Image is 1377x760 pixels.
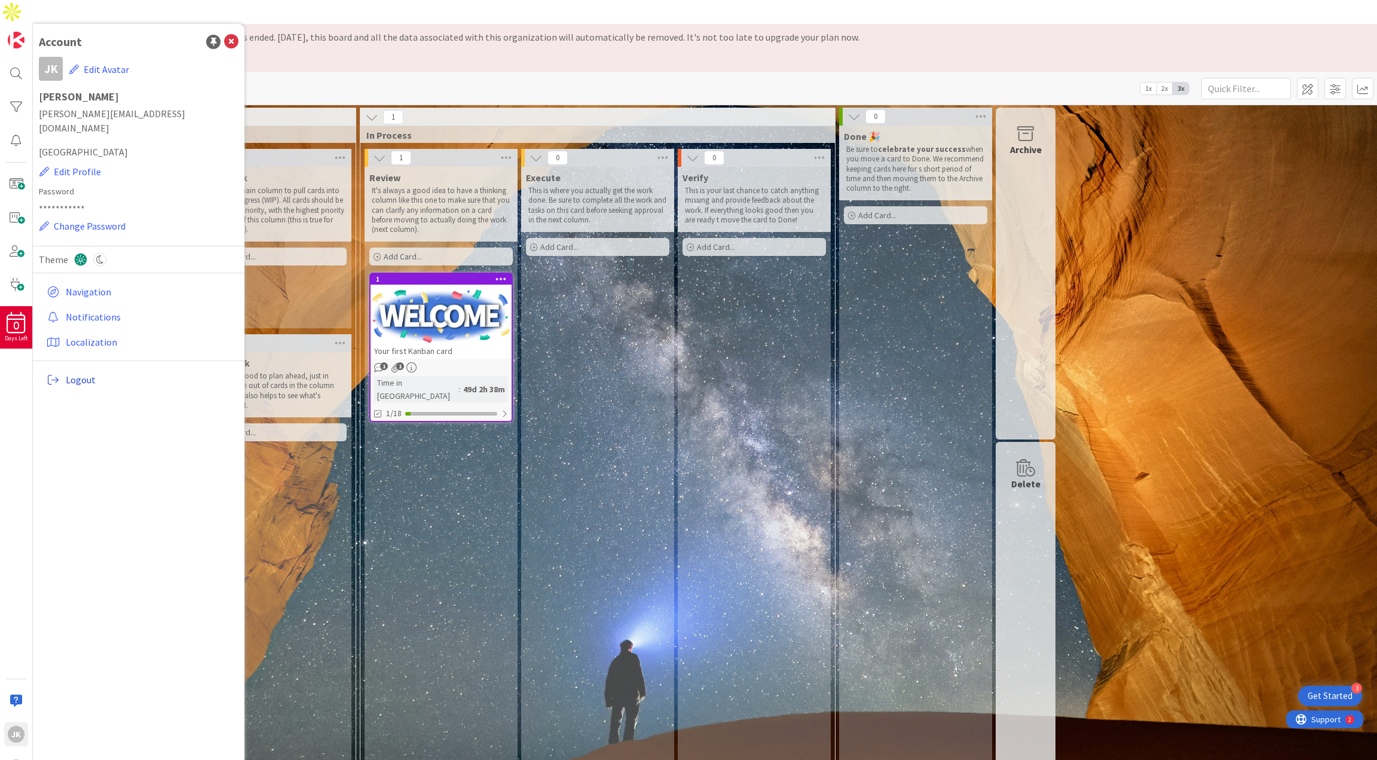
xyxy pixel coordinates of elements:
div: 1Your first Kanban card [371,274,512,359]
a: Navigation [42,281,238,303]
div: 1 [376,275,512,283]
strong: celebrate your success [878,144,966,154]
span: Logout [66,373,234,387]
span: 0 [547,151,568,165]
span: 1x [1140,83,1156,94]
div: 2 [62,5,65,14]
a: Notifications [42,306,238,328]
span: 3x [1173,83,1189,94]
span: Verify [683,172,708,184]
span: To Do [200,129,341,141]
button: Edit Avatar [69,57,130,82]
span: Add Card... [858,210,896,221]
div: JK [39,57,63,81]
p: Be sure to when you move a card to Done. We recommend keeping cards here for s short period of ti... [846,145,985,193]
span: [PERSON_NAME][EMAIL_ADDRESS][DOMAIN_NAME] [39,106,238,135]
p: It's always good to plan ahead, just in case you run out of cards in the column above. This also ... [206,371,344,410]
div: Account [39,33,82,51]
div: Time in [GEOGRAPHIC_DATA] [374,376,458,402]
span: Support [25,2,54,16]
span: 2x [1156,83,1173,94]
span: 0 [865,109,886,124]
div: JK [8,726,25,743]
div: 1 [371,274,512,285]
span: 1 [396,362,404,370]
div: 49d 2h 38m [460,383,508,396]
div: Open Get Started checklist, remaining modules: 3 [1298,686,1362,706]
div: Your first Kanban card [371,343,512,359]
span: Add Card... [697,242,735,252]
div: Archive [1010,142,1042,157]
p: This is where you actually get the work done. Be sure to complete all the work and tasks on this ... [528,186,667,225]
span: In Process [366,129,820,141]
span: 0 [13,322,19,330]
span: 1 [391,151,411,165]
label: Password [39,185,238,198]
div: 3 [1351,683,1362,694]
span: 1 [383,110,403,124]
p: This is the main column to pull cards into Work In Progress (WIP). All cards should be in order o... [206,186,344,234]
span: Add Card... [540,242,579,252]
p: This is your last chance to catch anything missing and provide feedback about the work. If everyt... [685,186,824,225]
span: [GEOGRAPHIC_DATA] [39,145,238,159]
span: Done 🎉 [844,130,880,142]
span: 1 [380,362,388,370]
span: Review [369,172,400,184]
button: Edit Profile [39,164,102,179]
input: Quick Filter... [1201,78,1291,99]
span: : [458,383,460,396]
p: It's always a good idea to have a thinking column like this one to make sure that you can clarify... [372,186,510,234]
div: Delete [1011,477,1041,491]
span: 1/18 [386,407,402,420]
h1: [PERSON_NAME] [39,91,238,103]
span: Add Card... [384,251,422,262]
span: Execute [526,172,561,184]
div: Get Started [1308,690,1352,702]
span: 0 [704,151,724,165]
img: Visit kanbanzone.com [8,32,25,48]
span: Theme [39,252,68,267]
button: Change Password [39,218,126,234]
div: This board is READ ONLY because your free trial has ended. [DATE], this board and all the data as... [39,30,1353,44]
a: Localization [42,331,238,353]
